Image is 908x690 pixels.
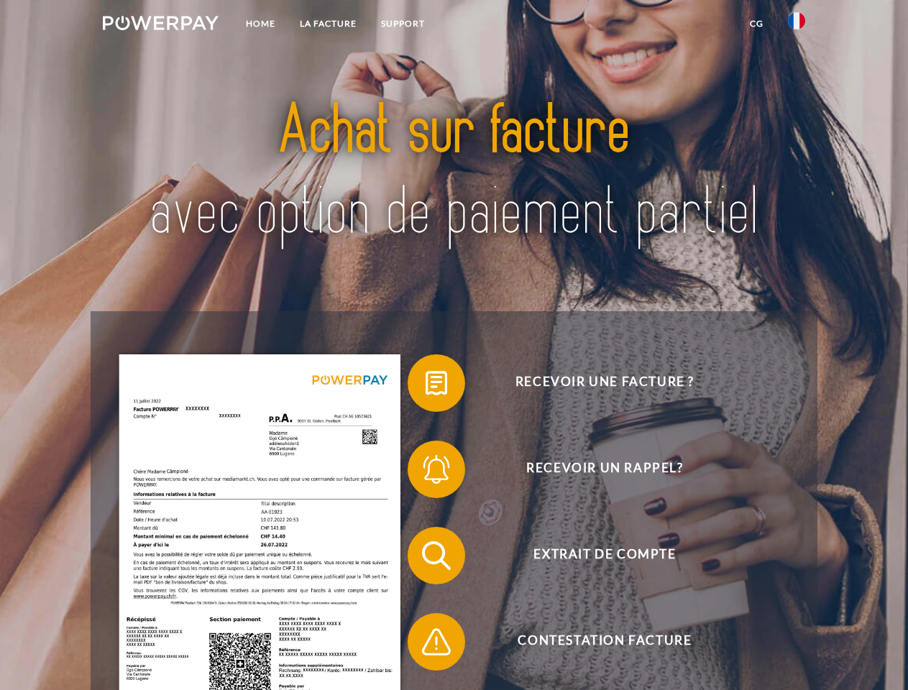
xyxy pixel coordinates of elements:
[428,441,781,498] span: Recevoir un rappel?
[103,16,219,30] img: logo-powerpay-white.svg
[418,624,454,660] img: qb_warning.svg
[234,11,288,37] a: Home
[408,613,781,671] button: Contestation Facture
[418,365,454,401] img: qb_bill.svg
[738,11,776,37] a: CG
[428,354,781,412] span: Recevoir une facture ?
[137,69,771,275] img: title-powerpay_fr.svg
[288,11,369,37] a: LA FACTURE
[428,613,781,671] span: Contestation Facture
[788,12,805,29] img: fr
[408,527,781,584] button: Extrait de compte
[428,527,781,584] span: Extrait de compte
[408,354,781,412] button: Recevoir une facture ?
[418,451,454,487] img: qb_bell.svg
[408,441,781,498] button: Recevoir un rappel?
[369,11,437,37] a: Support
[418,538,454,574] img: qb_search.svg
